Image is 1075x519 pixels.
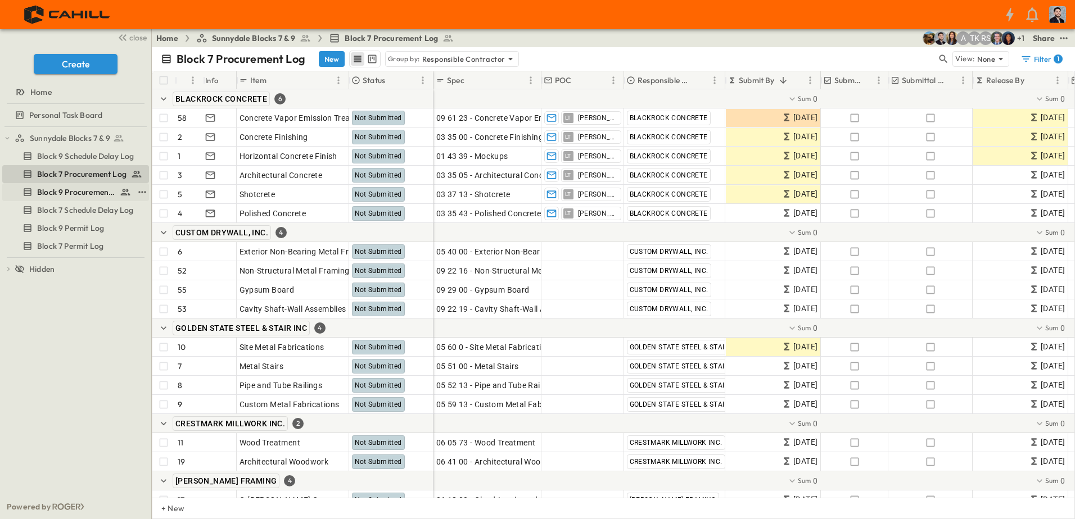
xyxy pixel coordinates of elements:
[178,380,182,391] p: 8
[968,31,981,45] div: Teddy Khuong (tkhuong@guzmangc.com)
[947,74,960,86] button: Sort
[2,201,149,219] div: Block 7 Schedule Delay Logtest
[178,456,185,467] p: 19
[1041,188,1065,201] span: [DATE]
[813,227,817,238] span: 0
[578,152,616,161] span: [PERSON_NAME]
[156,33,178,44] a: Home
[793,455,817,468] span: [DATE]
[793,149,817,162] span: [DATE]
[1049,6,1066,23] img: Profile Picture
[129,32,147,43] span: close
[990,31,1004,45] img: Jared Salin (jsalin@cahill-sf.com)
[798,323,811,333] p: Sum
[178,208,182,219] p: 4
[1041,398,1065,411] span: [DATE]
[630,305,708,313] span: CUSTOM DRYWALL, INC.
[1041,264,1065,277] span: [DATE]
[986,75,1024,86] p: Release By
[739,75,775,86] p: Submit By
[2,184,133,200] a: Block 9 Procurement Log
[329,33,454,44] a: Block 7 Procurement Log
[813,93,817,104] span: 0
[203,71,237,89] div: Info
[979,31,992,45] div: Raymond Shahabi (rshahabi@guzmangc.com)
[29,110,102,121] span: Personal Task Board
[37,240,103,252] span: Block 7 Permit Log
[2,147,149,165] div: Block 9 Schedule Delay Logtest
[161,503,168,514] p: + New
[1041,436,1065,449] span: [DATE]
[355,343,402,351] span: Not Submitted
[284,475,295,486] div: 4
[2,148,147,164] a: Block 9 Schedule Delay Log
[1045,323,1059,333] p: Sum
[630,458,722,466] span: CRESTMARK MILLWORK INC.
[607,74,620,87] button: Menu
[240,399,340,410] span: Custom Metal Fabrications
[30,86,52,98] span: Home
[872,74,886,87] button: Menu
[923,31,936,45] img: Rachel Villicana (rvillicana@cahill-sf.com)
[178,284,187,295] p: 55
[945,31,959,45] img: Kim Bowen (kbowen@cahill-sf.com)
[30,133,110,144] span: Sunnydale Blocks 7 & 9
[1041,302,1065,315] span: [DATE]
[793,398,817,411] span: [DATE]
[1016,51,1066,67] button: Filter1
[793,283,817,296] span: [DATE]
[436,284,530,295] span: 09 29 00 - Gypsum Board
[355,362,402,370] span: Not Submitted
[1041,283,1065,296] span: [DATE]
[436,189,511,200] span: 03 37 13 - Shotcrete
[355,286,402,294] span: Not Submitted
[175,228,268,237] span: CUSTOM DRYWALL, INC.
[355,210,402,217] span: Not Submitted
[977,53,995,65] p: None
[630,133,708,141] span: BLACKROCK CONCRETE
[387,74,400,86] button: Sort
[578,171,616,180] span: [PERSON_NAME]
[240,284,295,295] span: Gypsum Board
[2,84,147,100] a: Home
[422,53,505,65] p: Responsible Contractor
[1027,74,1039,86] button: Sort
[2,202,147,218] a: Block 7 Schedule Delay Log
[436,131,544,143] span: 03 35 00 - Concrete Finishing
[708,74,721,87] button: Menu
[1041,379,1065,391] span: [DATE]
[2,106,149,124] div: Personal Task Boardtest
[240,380,323,391] span: Pipe and Tube Railings
[388,53,420,65] p: Group by:
[834,75,861,86] p: Submitted?
[777,74,789,86] button: Sort
[178,246,182,257] p: 6
[175,476,277,485] span: [PERSON_NAME] FRAMING
[934,31,947,45] img: Anthony Vazquez (avazquez@cahill-sf.com)
[436,494,589,506] span: 06 18 00 - Glued-Laminated Construction
[178,189,182,200] p: 5
[175,71,203,89] div: #
[178,131,182,143] p: 2
[630,439,722,447] span: CRESTMARK MILLWORK INC.
[574,74,586,86] button: Sort
[1041,149,1065,162] span: [DATE]
[630,343,743,351] span: GOLDEN STATE STEEL & STAIR INC
[178,112,187,124] p: 58
[2,219,149,237] div: Block 9 Permit Logtest
[630,496,716,504] span: [PERSON_NAME] FRAMING
[1017,33,1028,44] p: + 1
[955,53,975,65] p: View:
[436,112,608,124] span: 09 61 23 - Concrete Vapor Emission Treatment
[2,107,147,123] a: Personal Task Board
[1041,340,1065,353] span: [DATE]
[863,74,875,86] button: Sort
[436,170,609,181] span: 03 35 05 - Architectural Concrete and Finishing
[436,208,577,219] span: 03 35 43 - Polished Concrete Finishing
[578,209,616,218] span: [PERSON_NAME]
[436,246,626,257] span: 05 40 00 - Exterior Non-Bearing Metal Stud Framing
[436,303,582,315] span: 09 22 19 - Cavity Shaft-Wall Assemblies
[355,400,402,408] span: Not Submitted
[630,381,743,389] span: GOLDEN STATE STEEL & STAIR INC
